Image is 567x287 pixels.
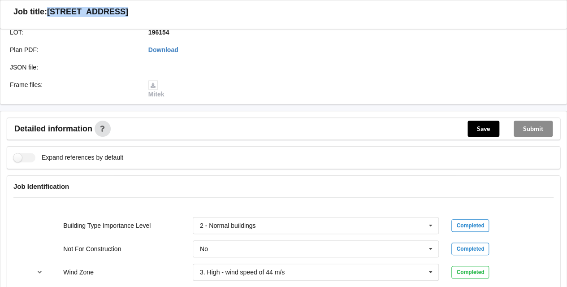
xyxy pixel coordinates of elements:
h3: Job title: [13,7,47,17]
div: LOT : [4,28,142,37]
span: Detailed information [14,125,92,133]
div: 2 - Normal buildings [200,222,256,229]
a: Mitek [148,81,164,98]
label: Wind Zone [63,269,94,276]
div: Plan PDF : [4,45,142,54]
a: Download [148,46,178,53]
label: Building Type Importance Level [63,222,151,229]
button: Save [467,121,499,137]
div: JSON file : [4,63,142,72]
h4: Job Identification [13,182,554,191]
h3: [STREET_ADDRESS] [47,7,128,17]
button: reference-toggle [31,264,48,280]
label: Expand references by default [13,153,123,162]
div: Frame files : [4,80,142,99]
div: 3. High - wind speed of 44 m/s [200,269,285,275]
div: Completed [451,266,489,278]
div: Completed [451,243,489,255]
div: No [200,246,208,252]
label: Not For Construction [63,245,121,252]
div: Completed [451,219,489,232]
b: 196154 [148,29,169,36]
